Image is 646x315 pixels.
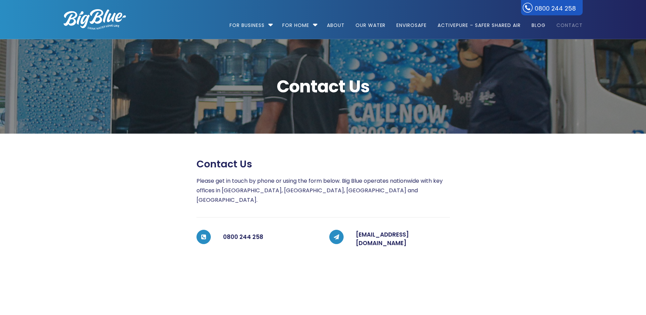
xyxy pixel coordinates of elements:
[64,9,126,30] img: logo
[196,176,450,205] p: Please get in touch by phone or using the form below. Big Blue operates nationwide with key offic...
[356,230,409,247] a: [EMAIL_ADDRESS][DOMAIN_NAME]
[64,78,583,95] span: Contact Us
[196,158,252,170] span: Contact us
[223,230,317,244] h5: 0800 244 258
